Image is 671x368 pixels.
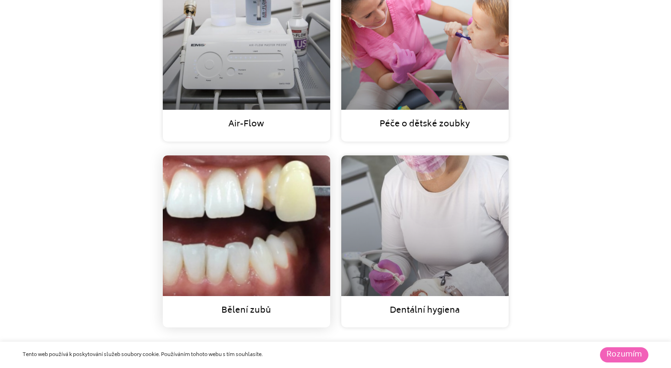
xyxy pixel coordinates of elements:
[600,347,648,362] a: Rozumím
[163,155,330,296] a: zuby po beleni air flow
[353,167,366,172] div: Služby
[23,351,461,359] div: Tento web používá k poskytování služeb soubory cookie. Používáním tohoto webu s tím souhlasíte.
[221,303,271,318] a: Bělení zubů
[341,155,509,296] a: dentální hygiena
[390,303,460,318] a: Dentální hygiena
[228,117,264,132] a: Air-Flow
[174,167,187,172] div: Služby
[380,117,470,132] a: Péče o dětské zoubky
